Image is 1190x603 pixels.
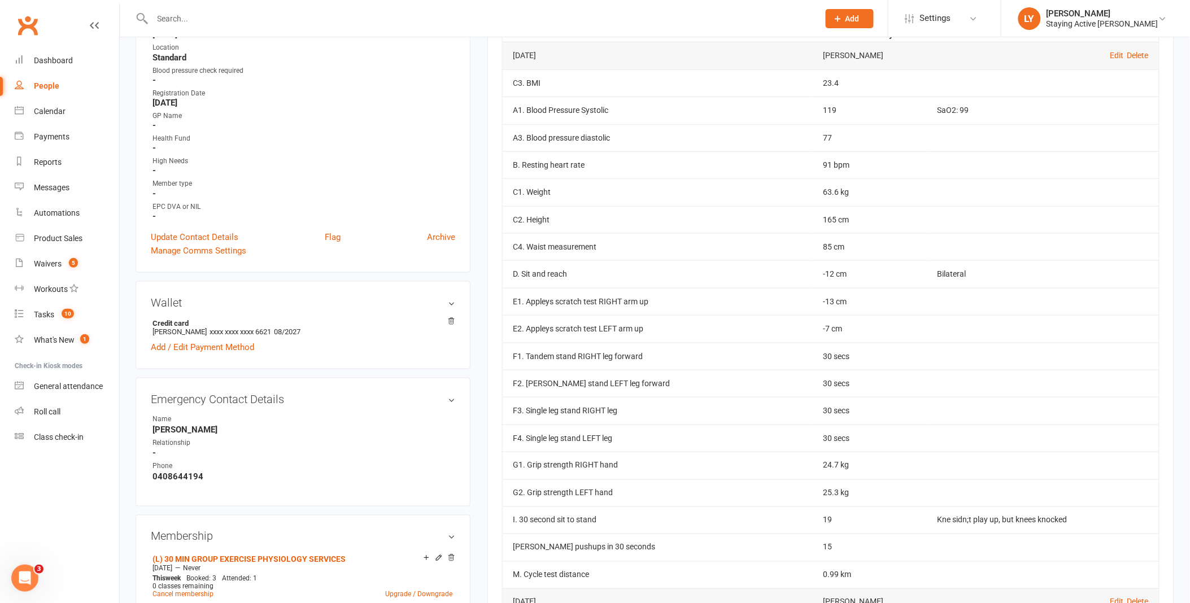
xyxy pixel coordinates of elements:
strong: - [152,143,455,153]
strong: - [152,189,455,199]
strong: - [152,165,455,176]
div: What's New [34,335,75,344]
a: General attendance kiosk mode [15,374,119,399]
div: Product Sales [34,234,82,243]
td: F1. Tandem stand RIGHT leg forward [503,343,813,370]
div: Calendar [34,107,66,116]
a: Waivers 5 [15,251,119,277]
td: 119 [813,97,927,124]
td: 91 bpm [813,151,927,178]
div: Roll call [34,407,60,416]
td: C2. Height [503,206,813,233]
a: Messages [15,175,119,200]
a: Calendar [15,99,119,124]
div: Phone [152,461,246,472]
td: 63.6 kg [813,178,927,206]
a: Cancel membership [152,591,213,598]
div: Class check-in [34,432,84,442]
a: Roll call [15,399,119,425]
a: People [15,73,119,99]
td: C4. Waist measurement [503,233,813,260]
strong: - [152,120,455,130]
span: 1 [80,334,89,344]
td: M. Cycle test distance [503,561,813,588]
td: A1. Blood Pressure Systolic [503,97,813,124]
a: Dashboard [15,48,119,73]
a: Edit [1110,51,1124,60]
a: Product Sales [15,226,119,251]
h3: Wallet [151,296,455,309]
h3: Emergency Contact Details [151,393,455,405]
div: week [150,575,184,583]
span: 3 [34,565,43,574]
a: Delete [1127,51,1149,60]
div: Registration Date [152,88,455,99]
td: 77 [813,124,927,151]
td: E1. Appleys scratch test RIGHT arm up [503,288,813,315]
div: Automations [34,208,80,217]
button: Add [826,9,874,28]
td: 15 [813,534,927,561]
td: C3. BMI [503,69,813,97]
div: Staying Active [PERSON_NAME] [1047,19,1158,29]
td: Kne sidn;t play up, but knees knocked [927,506,1159,534]
div: Health Fund [152,133,455,144]
td: D. Sit and reach [503,260,813,287]
strong: Standard [152,53,455,63]
span: 5 [69,258,78,268]
td: G2. Grip strength LEFT hand [503,479,813,506]
a: (L) 30 MIN GROUP EXERCISE PHYSIOLOGY SERVICES [152,555,346,564]
div: Relationship [152,438,246,448]
span: [DATE] [152,565,172,573]
a: Upgrade / Downgrade [385,591,452,598]
a: Clubworx [14,11,42,40]
span: This [152,575,165,583]
a: Payments [15,124,119,150]
strong: [PERSON_NAME] [152,425,455,435]
a: Automations [15,200,119,226]
td: A3. Blood pressure diastolic [503,124,813,151]
div: Dashboard [34,56,73,65]
strong: - [152,75,455,85]
div: Blood pressure check required [152,65,455,76]
div: Workouts [34,285,68,294]
td: -7 cm [813,315,927,342]
a: Class kiosk mode [15,425,119,450]
span: Add [845,14,860,23]
td: 30 secs [813,397,927,424]
div: Location [152,42,455,53]
td: Bilateral [927,260,1159,287]
span: xxxx xxxx xxxx 6621 [210,327,271,336]
a: What's New1 [15,327,119,353]
div: [DATE] [513,51,803,60]
h3: Membership [151,530,455,543]
td: 30 secs [813,425,927,452]
div: Messages [34,183,69,192]
iframe: Intercom live chat [11,565,38,592]
div: [PERSON_NAME] [1047,8,1158,19]
strong: Credit card [152,319,450,327]
td: 85 cm [813,233,927,260]
strong: - [152,211,455,221]
strong: [DATE] [152,98,455,108]
div: Member type [152,178,455,189]
td: 25.3 kg [813,479,927,506]
span: 0 classes remaining [152,583,213,591]
td: B. Resting heart rate [503,151,813,178]
td: F4. Single leg stand LEFT leg [503,425,813,452]
td: 0.99 km [813,561,927,588]
li: [PERSON_NAME] [151,317,455,338]
div: LY [1018,7,1041,30]
span: Attended: 1 [222,575,257,583]
a: Archive [427,230,455,244]
a: Workouts [15,277,119,302]
div: People [34,81,59,90]
td: 30 secs [813,370,927,397]
span: 08/2027 [274,327,300,336]
span: 10 [62,309,74,318]
td: [PERSON_NAME] pushups in 30 seconds [503,534,813,561]
div: Reports [34,158,62,167]
td: SaO2: 99 [927,97,1159,124]
div: — [150,564,455,573]
div: Tasks [34,310,54,319]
